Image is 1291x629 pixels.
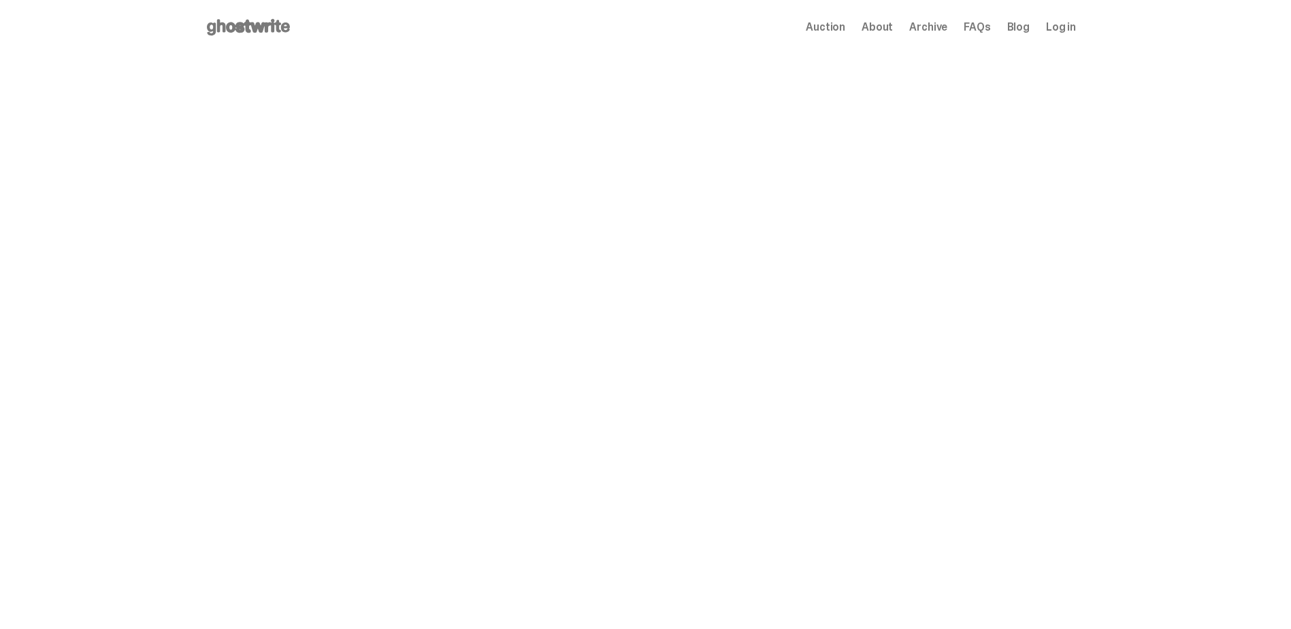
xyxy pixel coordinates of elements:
[1046,22,1076,33] a: Log in
[806,22,845,33] a: Auction
[964,22,990,33] a: FAQs
[909,22,947,33] a: Archive
[862,22,893,33] a: About
[1007,22,1030,33] a: Blog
